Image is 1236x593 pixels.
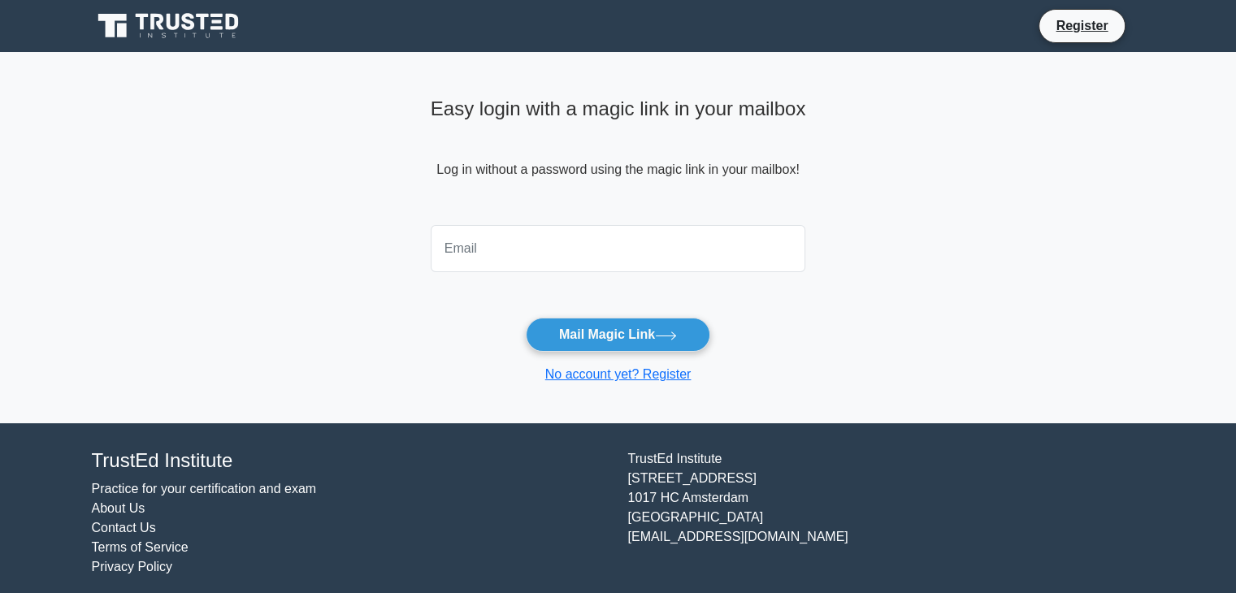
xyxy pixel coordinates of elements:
[618,449,1155,577] div: TrustEd Institute [STREET_ADDRESS] 1017 HC Amsterdam [GEOGRAPHIC_DATA] [EMAIL_ADDRESS][DOMAIN_NAME]
[545,367,692,381] a: No account yet? Register
[431,225,806,272] input: Email
[92,449,609,473] h4: TrustEd Institute
[431,97,806,121] h4: Easy login with a magic link in your mailbox
[92,521,156,535] a: Contact Us
[526,318,710,352] button: Mail Magic Link
[92,560,173,574] a: Privacy Policy
[92,482,317,496] a: Practice for your certification and exam
[92,540,189,554] a: Terms of Service
[1046,15,1117,36] a: Register
[92,501,145,515] a: About Us
[431,91,806,219] div: Log in without a password using the magic link in your mailbox!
